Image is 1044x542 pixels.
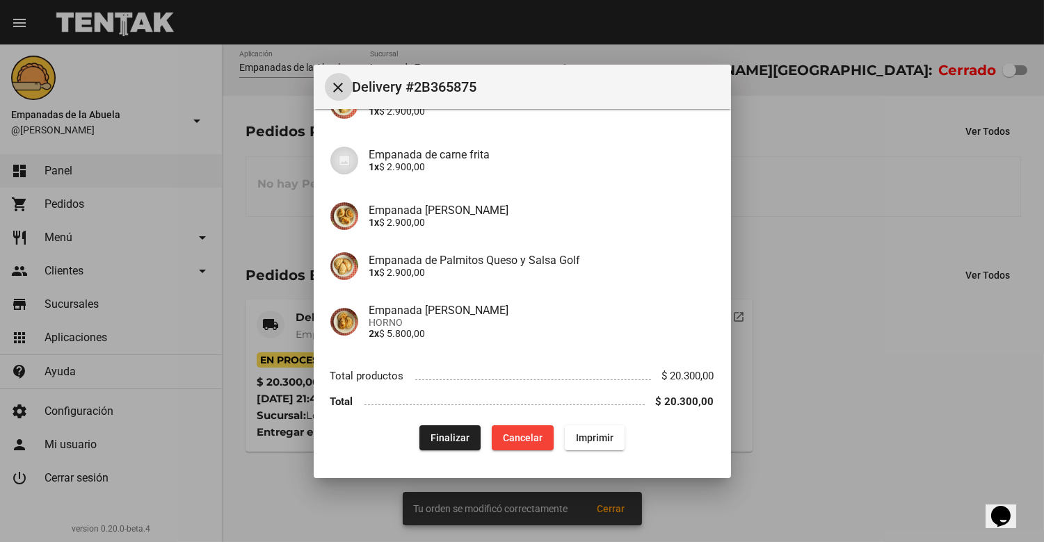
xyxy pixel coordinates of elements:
p: $ 2.900,00 [369,267,714,278]
b: 1x [369,217,380,228]
h4: Empanada de carne frita [369,148,714,161]
img: 6d5b0b94-acfa-4638-8137-bd6742e65a02.jpg [330,202,358,230]
span: Imprimir [576,432,613,443]
li: Total productos $ 20.300,00 [330,363,714,389]
h4: Empanada de Palmitos Queso y Salsa Golf [369,254,714,267]
h4: Empanada [PERSON_NAME] [369,204,714,217]
p: $ 2.900,00 [369,217,714,228]
img: f753fea7-0f09-41b3-9a9e-ddb84fc3b359.jpg [330,308,358,336]
img: 23889947-f116-4e8f-977b-138207bb6e24.jpg [330,252,358,280]
span: Delivery #2B365875 [353,76,720,98]
span: Finalizar [431,432,469,443]
img: 07c47add-75b0-4ce5-9aba-194f44787723.jpg [330,147,358,174]
b: 1x [369,106,380,117]
b: 2x [369,328,380,339]
button: Finalizar [419,425,481,450]
li: Total $ 20.300,00 [330,388,714,414]
b: 1x [369,267,380,278]
p: $ 5.800,00 [369,328,714,339]
button: Cerrar [325,73,353,101]
h4: Empanada [PERSON_NAME] [369,304,714,317]
p: $ 2.900,00 [369,106,714,117]
button: Cancelar [492,425,554,450]
button: Imprimir [565,425,625,450]
span: HORNO [369,317,714,328]
p: $ 2.900,00 [369,161,714,172]
span: Cancelar [503,432,543,443]
b: 1x [369,161,380,172]
mat-icon: Cerrar [330,79,347,96]
iframe: chat widget [986,486,1030,528]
